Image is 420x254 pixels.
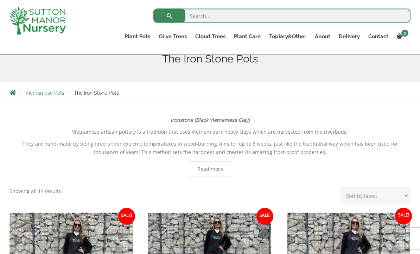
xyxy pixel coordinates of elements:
[9,90,411,95] nav: Breadcrumbs
[118,208,135,225] span: Sale!
[191,32,230,41] a: Cloud Trees
[335,32,364,41] a: Delivery
[25,90,64,96] a: Vietnamese Pots
[153,9,411,23] input: Search...
[395,208,412,225] span: Sale!
[401,30,408,37] span: 0
[9,128,411,136] p: Vietnamese artisan pottery is a tradition that uses Vietnam dark heavy clays which are harvested ...
[364,32,393,41] a: Contact
[9,53,411,65] h1: The Iron Stone Pots
[230,32,265,41] a: Plant Care
[197,167,223,172] span: Read more
[120,32,154,41] a: Plant Pots
[74,90,119,96] span: The Iron Stone Pots
[9,7,66,35] img: logo
[171,116,250,123] strong: Ironstone (Black Vietnamese Clay)
[393,32,411,41] a: 0
[9,187,61,195] p: Showing all 14 results
[311,32,335,41] a: About
[9,140,411,156] p: They are hand-made by being fired under extreme temperatures in wood-burning kilns for up to 3 we...
[256,208,273,225] span: Sale!
[154,32,191,41] a: Olive Trees
[265,32,311,41] a: Topiary&Other
[341,187,411,205] select: Shop order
